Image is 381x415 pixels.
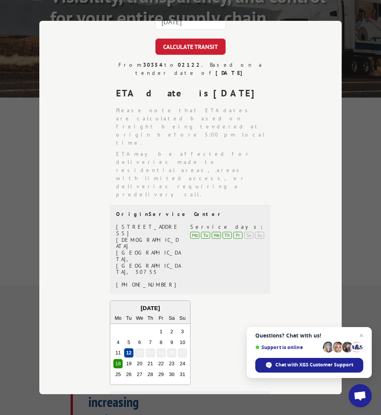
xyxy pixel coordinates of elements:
div: Choose Sunday, August 24th, 2025 [178,359,187,368]
div: Fr [157,313,166,322]
div: ETA date is [116,86,271,100]
div: Origin Service Center [116,211,264,218]
li: Please note that ETA dates are calculated based on freight being tendered at origin before 5:00 p... [116,106,271,147]
a: Open chat [349,384,372,407]
div: Choose Monday, August 11th, 2025 [113,348,123,358]
div: Choose Wednesday, August 13th, 2025 [135,348,144,358]
div: Choose Sunday, August 31st, 2025 [178,370,187,379]
div: Service days: [190,224,264,230]
div: Su [255,232,264,239]
div: month 2025-08 [113,326,188,380]
div: Choose Friday, August 22nd, 2025 [157,359,166,368]
span: Chat with XGS Customer Support [255,358,363,373]
div: [PHONE_NUMBER] [116,282,181,288]
div: Choose Sunday, August 17th, 2025 [178,348,187,358]
div: Choose Thursday, August 28th, 2025 [146,370,155,379]
div: Choose Monday, August 18th, 2025 [113,359,123,368]
div: Choose Sunday, August 3rd, 2025 [178,327,187,336]
div: We [135,313,144,322]
div: Choose Friday, August 8th, 2025 [157,337,166,347]
span: Support is online [255,344,320,350]
div: Choose Thursday, August 21st, 2025 [146,359,155,368]
strong: [DATE] [216,69,246,76]
div: Choose Saturday, August 9th, 2025 [167,337,176,347]
div: From to . Based on a tender date of [110,61,271,77]
span: Chat with XGS Customer Support [275,361,353,368]
div: Choose Friday, August 29th, 2025 [157,370,166,379]
div: Fr [233,232,243,239]
strong: 02122 [178,61,201,68]
span: Questions? Chat with us! [255,332,363,339]
div: Tu [124,313,133,322]
div: Choose Tuesday, August 12th, 2025 [124,348,133,358]
div: Choose Friday, August 15th, 2025 [157,348,166,358]
div: Choose Monday, August 4th, 2025 [113,337,123,347]
div: Tu [201,232,210,239]
div: [GEOGRAPHIC_DATA], [GEOGRAPHIC_DATA], 30755 [116,250,181,275]
div: Choose Tuesday, August 26th, 2025 [124,370,133,379]
div: [STREET_ADDRESS][DEMOGRAPHIC_DATA] [116,224,181,250]
div: Choose Monday, August 25th, 2025 [113,370,123,379]
div: Choose Wednesday, August 20th, 2025 [135,359,144,368]
div: We [212,232,221,239]
div: Choose Tuesday, August 5th, 2025 [124,337,133,347]
div: Mo [190,232,199,239]
div: Choose Friday, August 1st, 2025 [157,327,166,336]
strong: [DATE] [213,87,261,99]
div: Choose Wednesday, August 6th, 2025 [135,337,144,347]
div: Choose Saturday, August 23rd, 2025 [167,359,176,368]
div: Choose Saturday, August 2nd, 2025 [167,327,176,336]
li: ETA may be affected for deliveries made to residential areas, areas with limited access, or deliv... [116,150,271,199]
strong: 30354 [143,61,164,68]
div: Choose Sunday, August 10th, 2025 [178,337,187,347]
div: Sa [167,313,176,322]
div: [DATE] [110,304,190,313]
div: Sa [244,232,253,239]
div: Choose Saturday, August 16th, 2025 [167,348,176,358]
div: Choose Thursday, August 14th, 2025 [146,348,155,358]
input: Tender Date [155,13,226,30]
div: Th [146,313,155,322]
div: Th [223,232,232,239]
div: Su [178,313,187,322]
div: Choose Tuesday, August 19th, 2025 [124,359,133,368]
div: Choose Thursday, August 7th, 2025 [146,337,155,347]
div: Choose Wednesday, August 27th, 2025 [135,370,144,379]
button: CALCULATE TRANSIT [155,39,226,55]
div: Mo [113,313,123,322]
div: Choose Saturday, August 30th, 2025 [167,370,176,379]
